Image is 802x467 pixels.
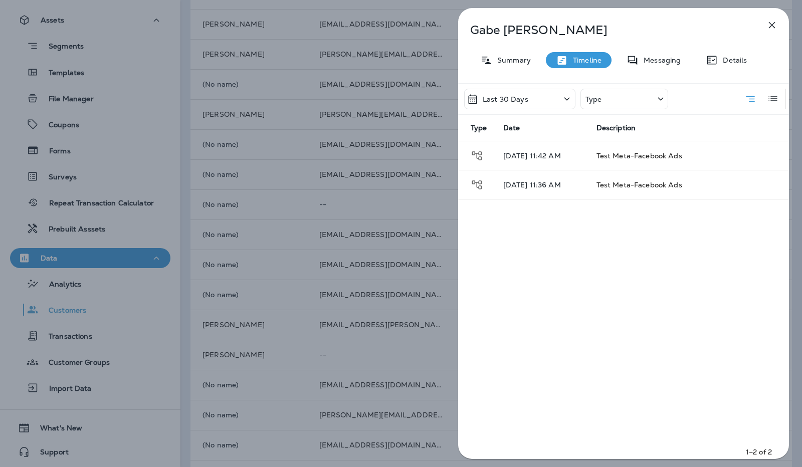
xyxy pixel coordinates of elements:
[746,447,772,457] p: 1–2 of 2
[503,152,580,160] p: [DATE] 11:42 AM
[596,124,636,132] span: Description
[471,179,483,188] span: Journey
[596,180,682,189] span: Test Meta-Facebook Ads
[568,56,601,64] p: Timeline
[492,56,531,64] p: Summary
[740,89,760,109] button: Summary View
[471,123,487,132] span: Type
[483,95,528,103] p: Last 30 Days
[585,95,602,103] p: Type
[503,123,520,132] span: Date
[718,56,747,64] p: Details
[471,150,483,159] span: Journey
[470,23,744,37] p: Gabe [PERSON_NAME]
[763,89,783,109] button: Log View
[639,56,681,64] p: Messaging
[503,181,580,189] p: [DATE] 11:36 AM
[596,151,682,160] span: Test Meta-Facebook Ads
